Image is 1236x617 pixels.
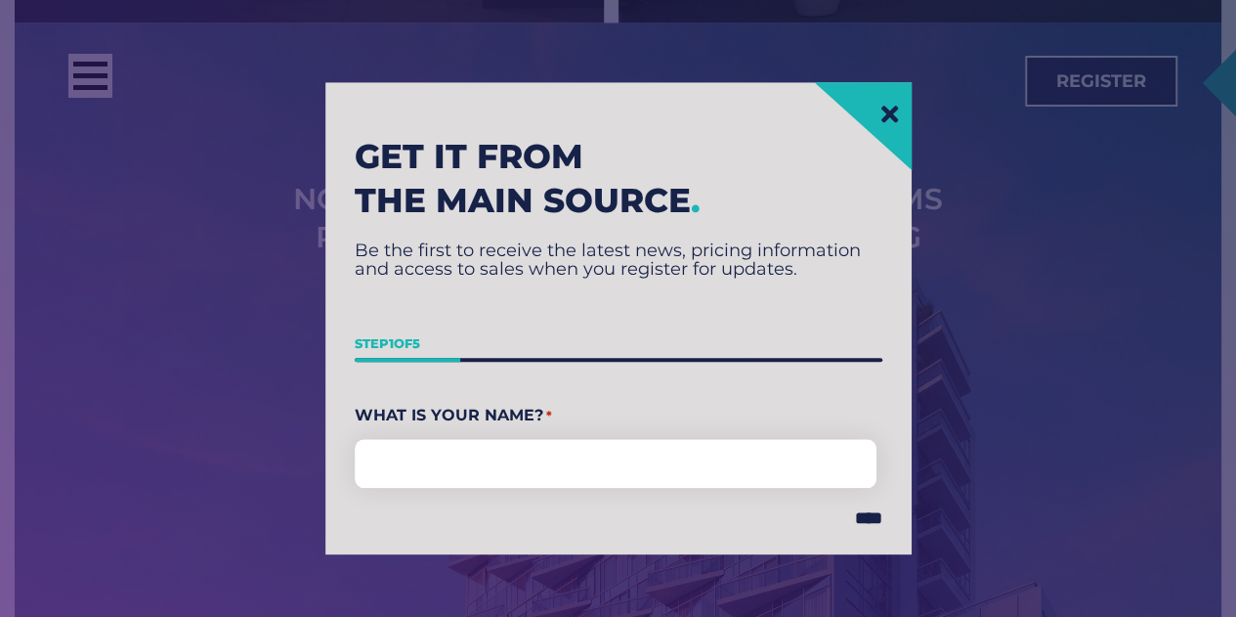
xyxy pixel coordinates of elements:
[355,402,882,432] legend: What Is Your Name?
[355,135,882,222] h2: Get it from the main source
[355,330,882,359] p: Step of
[412,335,420,351] span: 5
[691,180,701,221] span: .
[355,242,882,279] p: Be the first to receive the latest news, pricing information and access to sales when you registe...
[389,335,394,351] span: 1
